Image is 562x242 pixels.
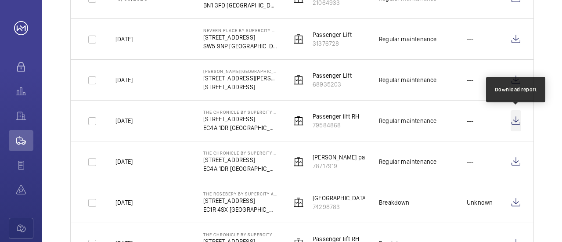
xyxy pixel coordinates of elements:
[495,86,537,94] div: Download report
[313,153,396,162] p: [PERSON_NAME] passenger LH
[115,198,133,207] p: [DATE]
[313,30,352,39] p: Passenger Lift
[467,198,493,207] p: Unknown
[379,76,436,84] div: Regular maintenance
[467,116,474,125] p: ---
[203,196,277,205] p: [STREET_ADDRESS]
[467,76,474,84] p: ---
[313,112,359,121] p: Passenger lift RH
[379,116,436,125] div: Regular maintenance
[293,75,304,85] img: elevator.svg
[293,156,304,167] img: elevator.svg
[313,71,352,80] p: Passenger Lift
[313,121,359,130] p: 79584868
[467,35,474,43] p: ---
[203,1,277,10] p: BN1 3FD [GEOGRAPHIC_DATA]
[313,202,385,211] p: 74298783
[203,33,277,42] p: [STREET_ADDRESS]
[203,155,277,164] p: [STREET_ADDRESS]
[293,116,304,126] img: elevator.svg
[467,157,474,166] p: ---
[203,164,277,173] p: EC4A 1DR [GEOGRAPHIC_DATA]
[203,232,277,237] p: The Chronicle by Supercity Aparthotels
[313,194,385,202] p: [GEOGRAPHIC_DATA] RH lift
[313,39,352,48] p: 31376728
[293,34,304,44] img: elevator.svg
[379,35,436,43] div: Regular maintenance
[203,123,277,132] p: EC4A 1DR [GEOGRAPHIC_DATA]
[203,28,277,33] p: Nevern Place by Supercity Aparthotels
[203,150,277,155] p: The Chronicle by Supercity Aparthotels
[313,162,396,170] p: 78717919
[379,157,436,166] div: Regular maintenance
[203,74,277,83] p: [STREET_ADDRESS][PERSON_NAME]
[203,69,277,74] p: [PERSON_NAME][GEOGRAPHIC_DATA] by Supercity Aparthotels
[115,116,133,125] p: [DATE]
[313,80,352,89] p: 68935203
[203,205,277,214] p: EC1R 4SX [GEOGRAPHIC_DATA]
[203,83,277,91] p: [STREET_ADDRESS]
[203,191,277,196] p: The Rosebery by Supercity Aparthotels
[203,42,277,51] p: SW5 9NP [GEOGRAPHIC_DATA]
[203,115,277,123] p: [STREET_ADDRESS]
[379,198,410,207] div: Breakdown
[115,76,133,84] p: [DATE]
[115,157,133,166] p: [DATE]
[203,109,277,115] p: The Chronicle by Supercity Aparthotels
[115,35,133,43] p: [DATE]
[293,197,304,208] img: elevator.svg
